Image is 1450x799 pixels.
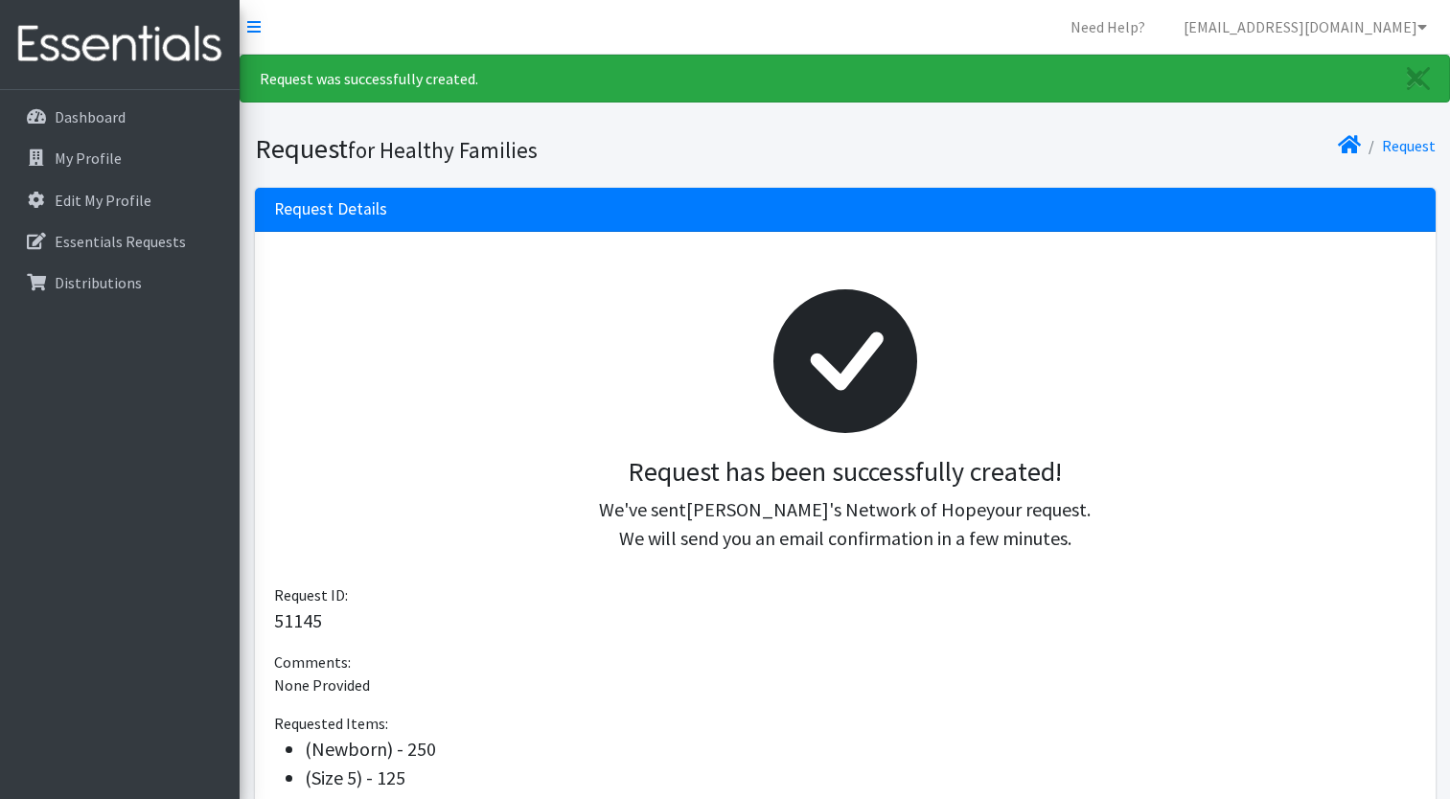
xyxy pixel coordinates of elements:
h3: Request Details [274,199,387,219]
p: Edit My Profile [55,191,151,210]
p: My Profile [55,148,122,168]
span: Comments: [274,652,351,672]
li: (Size 5) - 125 [305,764,1416,792]
span: Requested Items: [274,714,388,733]
a: Distributions [8,263,232,302]
h1: Request [255,132,839,166]
span: None Provided [274,675,370,695]
img: HumanEssentials [8,12,232,77]
a: Close [1388,56,1449,102]
a: Essentials Requests [8,222,232,261]
p: Distributions [55,273,142,292]
p: 51145 [274,606,1416,635]
a: Edit My Profile [8,181,232,219]
a: Need Help? [1055,8,1161,46]
div: Request was successfully created. [240,55,1450,103]
span: [PERSON_NAME]'s Network of Hope [686,497,986,521]
li: (Newborn) - 250 [305,735,1416,764]
a: [EMAIL_ADDRESS][DOMAIN_NAME] [1168,8,1442,46]
a: Request [1382,136,1436,155]
p: Essentials Requests [55,232,186,251]
a: Dashboard [8,98,232,136]
small: for Healthy Families [348,136,538,164]
p: Dashboard [55,107,126,126]
h3: Request has been successfully created! [289,456,1401,489]
span: Request ID: [274,585,348,605]
a: My Profile [8,139,232,177]
p: We've sent your request. We will send you an email confirmation in a few minutes. [289,495,1401,553]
